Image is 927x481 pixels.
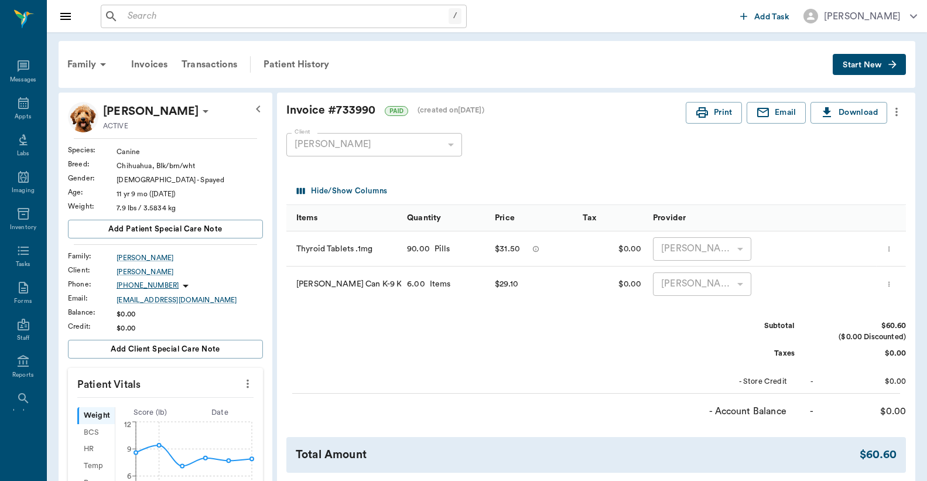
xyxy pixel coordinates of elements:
button: more [887,102,906,122]
a: Patient History [256,50,336,79]
div: [PERSON_NAME] [653,237,751,261]
div: [DEMOGRAPHIC_DATA] - Spayed [117,175,263,185]
div: $0.00 [117,309,263,319]
button: Select columns [294,182,390,200]
div: [PERSON_NAME] [653,272,751,296]
div: Tax [577,205,647,231]
div: - [810,376,813,387]
div: Client : [68,265,117,275]
input: Search [123,8,449,25]
tspan: 9 [127,445,131,452]
div: Balance : [68,307,117,318]
button: message [529,240,542,258]
div: $0.00 [577,267,647,302]
div: Family [60,50,117,79]
div: Species : [68,145,117,155]
div: Items [296,202,317,234]
div: Score ( lb ) [115,407,185,418]
div: Price [489,205,577,231]
div: Invoices [124,50,175,79]
div: Reports [12,371,34,380]
div: [PERSON_NAME] Can K-9 K/D 12.5oz #3395 [286,267,401,302]
button: Add patient Special Care Note [68,220,263,238]
div: Gender : [68,173,117,183]
div: $0.00 [818,404,906,418]
div: Appts [15,112,31,121]
div: Items [425,278,451,290]
tspan: 6 [127,473,131,480]
div: 7.9 lbs / 3.5834 kg [117,203,263,213]
div: $0.00 [818,376,906,387]
div: Breed : [68,159,117,169]
div: Taxes [707,348,795,359]
div: $31.50 [495,240,520,258]
div: $0.00 [117,323,263,333]
div: Email : [68,293,117,303]
tspan: 12 [124,421,131,428]
div: [PERSON_NAME] [286,133,462,156]
div: Thyroid Tablets .1mg [286,231,401,267]
span: PAID [385,107,408,115]
div: Subtotal [707,320,795,332]
div: Chihuahua, Blk/brn/wht [117,161,263,171]
div: $60.60 [818,320,906,332]
div: Staff [17,334,29,343]
p: ACTIVE [103,121,128,131]
button: Close drawer [54,5,77,28]
p: [PHONE_NUMBER] [117,281,179,291]
div: $0.00 [818,348,906,359]
div: Weight : [68,201,117,211]
div: $0.00 [577,231,647,267]
div: Tax [583,202,596,234]
div: / [449,8,461,24]
div: 90.00 [407,243,430,255]
a: [EMAIL_ADDRESS][DOMAIN_NAME] [117,295,263,305]
div: - Store Credit [699,376,787,387]
button: Add Task [736,5,794,27]
div: - [810,404,813,418]
div: ($0.00 Discounted) [818,332,906,343]
div: Credit : [68,321,117,332]
div: Invoice # 733990 [286,102,686,119]
div: Tasks [16,260,30,269]
div: Date [185,407,255,418]
div: Lola Conley [103,102,199,121]
label: Client [295,128,310,136]
button: [PERSON_NAME] [794,5,926,27]
div: Provider [653,202,686,234]
div: Imaging [12,186,35,195]
div: HR [77,441,115,458]
div: $60.60 [860,446,897,463]
div: Phone : [68,279,117,289]
div: 6.00 [407,278,425,290]
div: Pills [430,243,450,255]
div: Family : [68,251,117,261]
button: Start New [833,54,906,76]
div: Age : [68,187,117,197]
p: Patient Vitals [68,368,263,397]
div: Quantity [401,205,489,231]
div: Forms [14,297,32,306]
div: Quantity [407,202,441,234]
button: Download [810,102,887,124]
div: BCS [77,424,115,441]
div: [PERSON_NAME] [824,9,901,23]
iframe: Intercom live chat [12,441,40,469]
button: more [882,274,896,294]
button: more [238,374,257,394]
button: Add client Special Care Note [68,340,263,359]
div: Lookup [13,408,33,417]
div: (created on [DATE] ) [418,105,484,116]
a: Transactions [175,50,244,79]
div: Inventory [10,223,36,232]
button: Print [686,102,742,124]
a: [PERSON_NAME] [117,253,263,263]
a: [PERSON_NAME] [117,267,263,277]
div: Price [495,202,515,234]
button: Email [747,102,806,124]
